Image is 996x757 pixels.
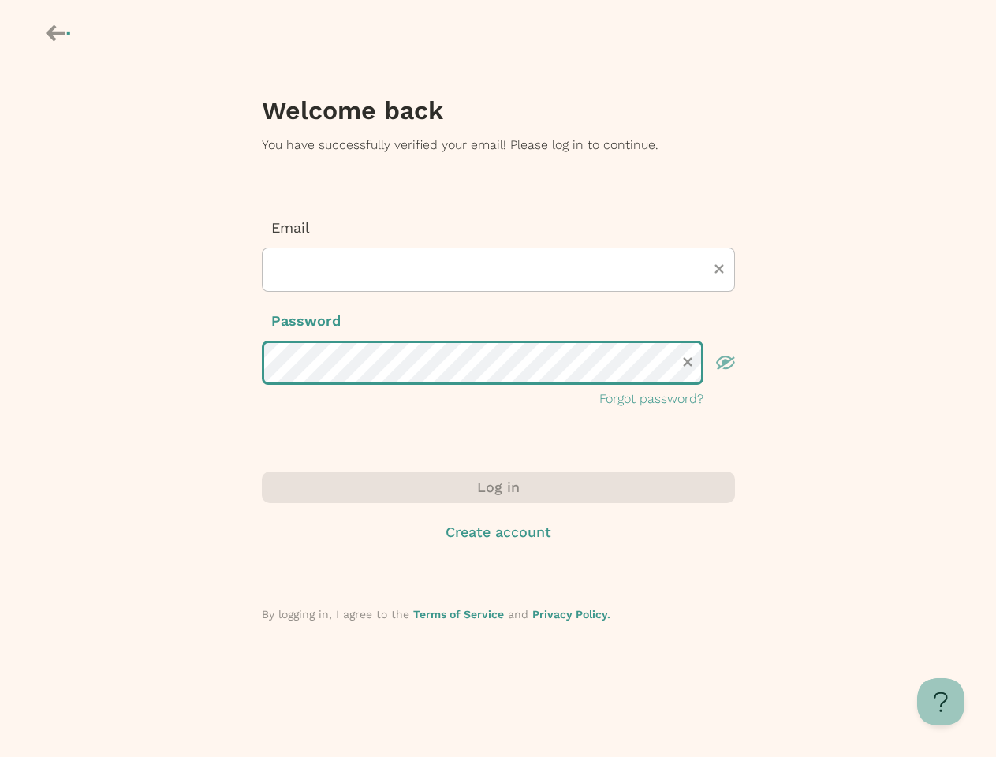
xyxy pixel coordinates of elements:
[262,522,735,543] button: Create account
[599,390,703,408] button: Forgot password?
[262,608,610,621] span: By logging in, I agree to the and
[262,95,735,126] h3: Welcome back
[262,218,735,238] p: Email
[917,678,964,725] iframe: Toggle Customer Support
[532,608,610,621] a: Privacy Policy.
[262,311,735,331] p: Password
[262,136,735,155] p: You have successfully verified your email! Please log in to continue.
[413,608,504,621] a: Terms of Service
